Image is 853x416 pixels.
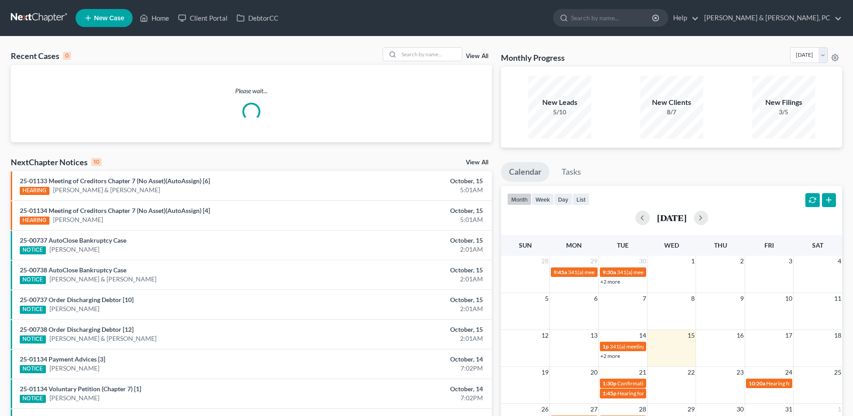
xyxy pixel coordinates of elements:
[63,52,71,60] div: 0
[20,395,46,403] div: NOTICE
[603,390,616,397] span: 1:45p
[736,404,745,415] span: 30
[784,367,793,378] span: 24
[833,293,842,304] span: 11
[335,384,483,393] div: October, 14
[690,293,696,304] span: 8
[566,241,582,249] span: Mon
[20,266,126,274] a: 25-00738 AutoClose Bankruptcy Case
[531,193,554,205] button: week
[700,10,842,26] a: [PERSON_NAME] & [PERSON_NAME], PC
[335,393,483,402] div: 7:02PM
[232,10,283,26] a: DebtorCC
[784,293,793,304] span: 10
[642,293,647,304] span: 7
[736,367,745,378] span: 23
[603,380,616,387] span: 1:30p
[600,353,620,359] a: +2 more
[833,330,842,341] span: 18
[617,241,629,249] span: Tue
[540,367,549,378] span: 19
[20,365,46,373] div: NOTICE
[20,217,49,225] div: HEARING
[544,293,549,304] span: 5
[507,193,531,205] button: month
[640,108,703,117] div: 8/7
[20,326,134,333] a: 25-00738 Order Discharging Debtor [12]
[568,269,655,276] span: 341(a) meeting for [PERSON_NAME]
[617,269,751,276] span: 341(a) meeting for [PERSON_NAME] & [PERSON_NAME]
[590,256,598,267] span: 29
[638,367,647,378] span: 21
[49,364,99,373] a: [PERSON_NAME]
[501,52,565,63] h3: Monthly Progress
[20,187,49,195] div: HEARING
[335,304,483,313] div: 2:01AM
[590,404,598,415] span: 27
[687,367,696,378] span: 22
[640,97,703,108] div: New Clients
[736,330,745,341] span: 16
[664,241,679,249] span: Wed
[603,269,616,276] span: 9:30a
[837,404,842,415] span: 1
[20,207,210,214] a: 25-01134 Meeting of Creditors Chapter 7 (No Asset)(AutoAssign) [4]
[766,380,836,387] span: Hearing for [PERSON_NAME]
[593,293,598,304] span: 6
[20,276,46,284] div: NOTICE
[590,330,598,341] span: 13
[20,306,46,314] div: NOTICE
[528,108,591,117] div: 5/10
[174,10,232,26] a: Client Portal
[687,330,696,341] span: 15
[572,193,590,205] button: list
[617,380,719,387] span: Confirmation hearing for [PERSON_NAME]
[519,241,532,249] span: Sun
[335,245,483,254] div: 2:01AM
[335,364,483,373] div: 7:02PM
[540,256,549,267] span: 28
[540,330,549,341] span: 12
[714,241,727,249] span: Thu
[571,9,653,26] input: Search by name...
[833,367,842,378] span: 25
[554,269,567,276] span: 9:45a
[784,330,793,341] span: 17
[784,404,793,415] span: 31
[690,256,696,267] span: 1
[135,10,174,26] a: Home
[752,108,815,117] div: 3/5
[752,97,815,108] div: New Filings
[590,367,598,378] span: 20
[335,176,483,185] div: October, 15
[466,159,488,166] a: View All
[739,256,745,267] span: 2
[53,215,103,224] a: [PERSON_NAME]
[610,343,697,350] span: 341(a) meeting for [PERSON_NAME]
[764,241,774,249] span: Fri
[335,185,483,194] div: 5:01AM
[20,177,210,185] a: 25-01133 Meeting of Creditors Chapter 7 (No Asset)(AutoAssign) [6]
[335,295,483,304] div: October, 15
[335,325,483,334] div: October, 15
[20,385,141,393] a: 25-01134 Voluntary Petition (Chapter 7) [1]
[335,206,483,215] div: October, 15
[335,275,483,284] div: 2:01AM
[11,50,71,61] div: Recent Cases
[20,335,46,344] div: NOTICE
[49,334,156,343] a: [PERSON_NAME] & [PERSON_NAME]
[94,15,124,22] span: New Case
[11,157,102,167] div: NextChapter Notices
[617,390,688,397] span: Hearing for [PERSON_NAME]
[554,193,572,205] button: day
[603,343,609,350] span: 1p
[20,355,105,363] a: 25-01134 Payment Advices [3]
[49,304,99,313] a: [PERSON_NAME]
[528,97,591,108] div: New Leads
[20,246,46,254] div: NOTICE
[837,256,842,267] span: 4
[501,162,549,182] a: Calendar
[53,185,160,194] a: [PERSON_NAME] & [PERSON_NAME]
[600,278,620,285] a: +2 more
[49,245,99,254] a: [PERSON_NAME]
